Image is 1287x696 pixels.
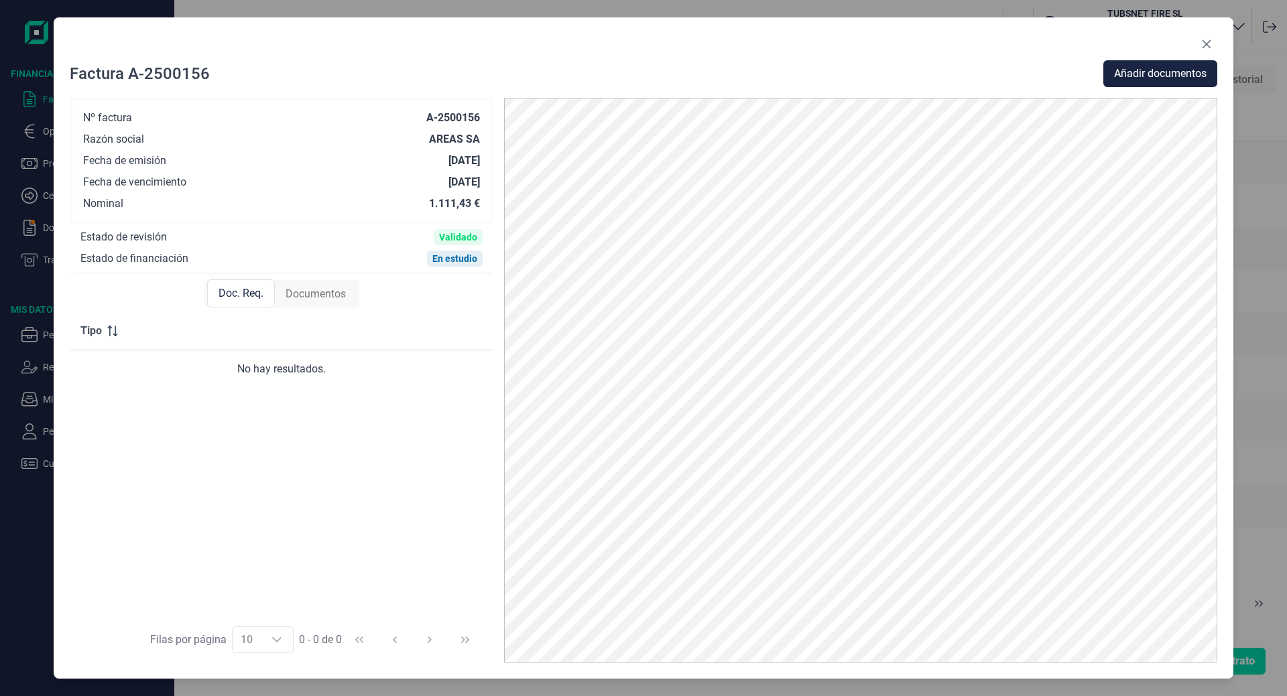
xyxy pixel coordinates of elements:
div: Nominal [83,197,123,210]
div: Fecha de emisión [83,154,166,167]
button: Añadir documentos [1103,60,1217,87]
div: [DATE] [448,154,480,167]
div: 1.111,43 € [429,197,480,210]
div: Nº factura [83,111,132,125]
button: First Page [343,624,375,656]
div: Factura A-2500156 [70,63,210,84]
div: Estado de financiación [80,252,188,265]
span: Doc. Req. [219,285,263,301]
div: Filas por página [150,632,227,648]
img: PDF Viewer [504,98,1217,663]
span: 0 - 0 de 0 [299,634,342,645]
button: Previous Page [379,624,411,656]
div: Fecha de vencimiento [83,176,186,189]
div: Razón social [83,133,144,146]
button: Next Page [414,624,446,656]
button: Last Page [449,624,481,656]
div: Documentos [275,281,357,307]
button: Close [1196,33,1217,55]
div: Validado [439,232,477,242]
div: En estudio [432,253,477,264]
div: Estado de revisión [80,230,167,244]
div: Doc. Req. [207,279,275,307]
div: No hay resultados. [80,361,483,377]
span: Documentos [286,286,346,302]
div: AREAS SA [429,133,480,146]
div: Choose [261,627,293,652]
span: Tipo [80,323,102,339]
div: A-2500156 [426,111,480,125]
div: [DATE] [448,176,480,189]
span: Añadir documentos [1114,66,1207,82]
